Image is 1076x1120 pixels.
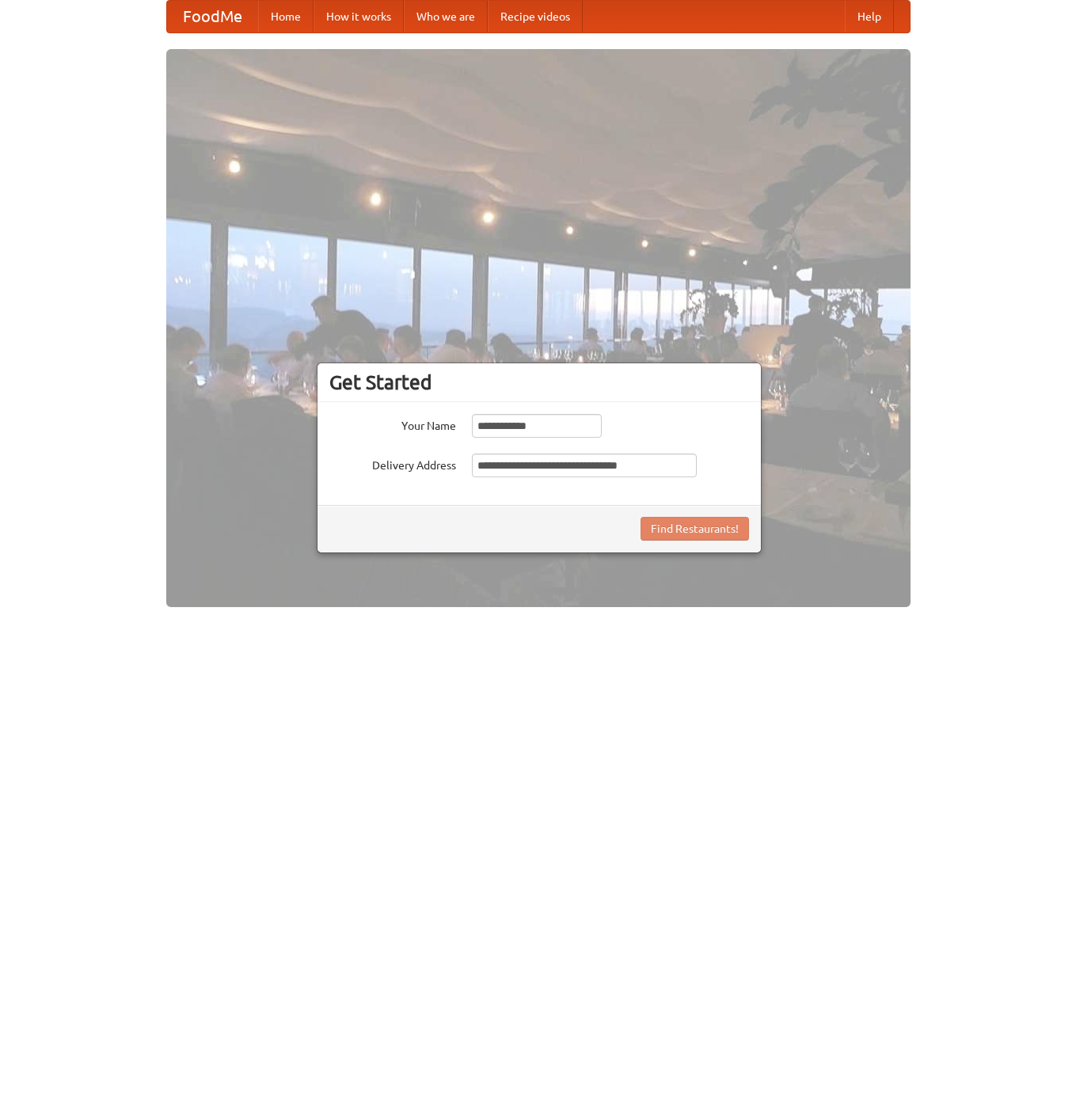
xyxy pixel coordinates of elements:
[329,414,456,434] label: Your Name
[641,517,749,541] button: Find Restaurants!
[845,1,894,32] a: Help
[488,1,583,32] a: Recipe videos
[167,1,258,32] a: FoodMe
[329,370,749,394] h3: Get Started
[404,1,488,32] a: Who we are
[258,1,314,32] a: Home
[329,454,456,473] label: Delivery Address
[314,1,404,32] a: How it works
